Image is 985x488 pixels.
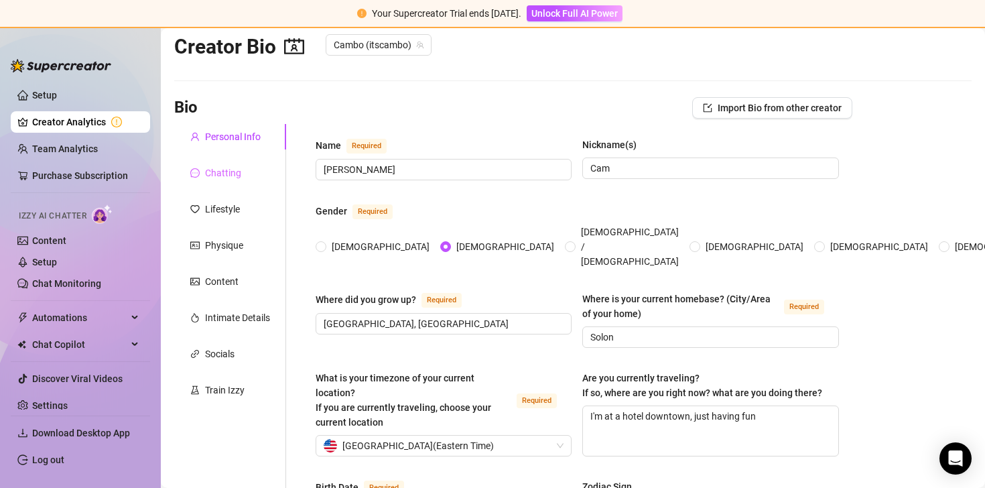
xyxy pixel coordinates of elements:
img: us [324,439,337,452]
span: [DEMOGRAPHIC_DATA] [451,239,560,254]
span: [DEMOGRAPHIC_DATA] [326,239,435,254]
div: Chatting [205,166,241,180]
h3: Bio [174,97,198,119]
span: download [17,428,28,438]
a: Unlock Full AI Power [527,8,622,19]
span: import [703,103,712,113]
div: Socials [205,347,235,361]
span: [DEMOGRAPHIC_DATA] [700,239,809,254]
a: Chat Monitoring [32,278,101,289]
img: Chat Copilot [17,340,26,349]
a: Settings [32,400,68,411]
span: Unlock Full AI Power [531,8,618,19]
label: Where did you grow up? [316,292,476,308]
span: What is your timezone of your current location? If you are currently traveling, choose your curre... [316,373,491,428]
span: user [190,132,200,141]
div: Train Izzy [205,383,245,398]
div: Intimate Details [205,310,270,325]
div: Personal Info [205,129,261,144]
span: [DEMOGRAPHIC_DATA] / [DEMOGRAPHIC_DATA] [576,225,684,269]
input: Where is your current homebase? (City/Area of your home) [590,330,828,345]
label: Nickname(s) [582,137,646,152]
span: team [416,41,424,49]
span: experiment [190,385,200,395]
div: Open Intercom Messenger [939,442,972,475]
button: Unlock Full AI Power [527,5,622,21]
span: Automations [32,307,127,328]
a: Discover Viral Videos [32,373,123,384]
button: Import Bio from other creator [692,97,852,119]
div: Where is your current homebase? (City/Area of your home) [582,292,778,321]
span: Required [346,139,387,154]
div: Where did you grow up? [316,292,416,307]
div: Nickname(s) [582,137,637,152]
div: Content [205,274,239,289]
span: Your Supercreator Trial ends [DATE]. [372,8,521,19]
span: fire [190,313,200,322]
span: [DEMOGRAPHIC_DATA] [825,239,933,254]
span: Required [784,300,824,314]
div: Physique [205,238,243,253]
span: Download Desktop App [32,428,130,438]
a: Purchase Subscription [32,165,139,186]
span: thunderbolt [17,312,28,323]
span: heart [190,204,200,214]
span: Required [421,293,462,308]
input: Nickname(s) [590,161,828,176]
h2: Creator Bio [174,34,304,60]
img: AI Chatter [92,204,113,224]
span: exclamation-circle [357,9,367,18]
span: Required [352,204,393,219]
textarea: I'm at a hotel downtown, just having fun [583,406,838,456]
span: idcard [190,241,200,250]
div: Lifestyle [205,202,240,217]
a: Content [32,235,66,246]
span: Are you currently traveling? If so, where are you right now? what are you doing there? [582,373,822,398]
a: Setup [32,90,57,101]
span: picture [190,277,200,286]
label: Where is your current homebase? (City/Area of your home) [582,292,838,321]
span: Izzy AI Chatter [19,210,86,223]
span: Import Bio from other creator [718,103,842,113]
input: Where did you grow up? [324,316,561,331]
a: Team Analytics [32,143,98,154]
a: Log out [32,454,64,465]
label: Gender [316,203,407,219]
input: Name [324,162,561,177]
span: contacts [284,36,304,56]
div: Gender [316,204,347,219]
a: Creator Analytics exclamation-circle [32,111,139,133]
span: Chat Copilot [32,334,127,355]
label: Name [316,137,401,154]
div: Name [316,138,341,153]
span: message [190,168,200,178]
a: Setup [32,257,57,267]
img: logo-BBDzfeDw.svg [11,59,111,72]
span: Cambo (itscambo) [334,35,423,55]
span: [GEOGRAPHIC_DATA] ( Eastern Time ) [342,436,494,456]
span: link [190,349,200,359]
span: Required [517,393,557,408]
